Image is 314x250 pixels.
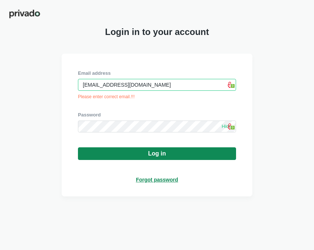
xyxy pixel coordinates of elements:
img: privado-logo [9,9,40,19]
span: Login in to your account [105,27,209,37]
div: Please enter correct email.!!! [78,94,236,100]
div: Password [78,112,236,118]
div: Log in [148,150,166,157]
button: Log in [78,147,236,160]
a: Forgot password [136,176,178,183]
div: Email address [78,70,236,77]
span: Hide [222,124,232,130]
